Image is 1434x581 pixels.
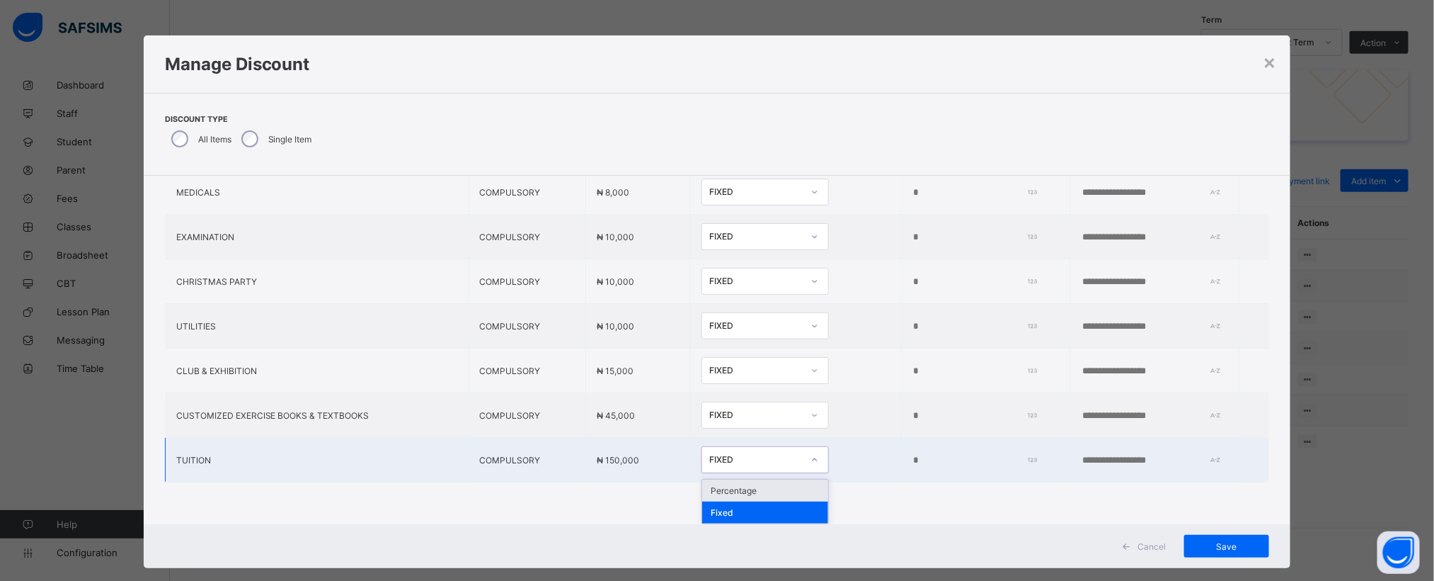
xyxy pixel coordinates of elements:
[469,393,585,438] td: COMPULSORY
[469,215,585,259] td: COMPULSORY
[597,187,629,198] span: ₦ 8,000
[469,349,585,393] td: COMPULSORY
[709,455,803,466] div: FIXED
[469,259,585,304] td: COMPULSORY
[597,410,635,421] span: ₦ 45,000
[1263,50,1276,74] div: ×
[597,321,634,332] span: ₦ 10,000
[597,455,639,466] span: ₦ 150,000
[709,276,803,287] div: FIXED
[165,170,469,215] td: MEDICALS
[469,170,585,215] td: COMPULSORY
[165,438,469,483] td: TUITION
[1377,531,1420,574] button: Open asap
[709,366,803,376] div: FIXED
[709,187,803,198] div: FIXED
[597,366,633,376] span: ₦ 15,000
[709,232,803,242] div: FIXED
[702,502,828,524] div: Fixed
[1137,541,1166,552] span: Cancel
[165,304,469,349] td: UTILITIES
[709,410,803,421] div: FIXED
[165,349,469,393] td: CLUB & EXHIBITION
[702,480,828,502] div: Percentage
[709,321,803,332] div: FIXED
[165,215,469,259] td: EXAMINATION
[469,438,585,483] td: COMPULSORY
[268,134,312,145] label: Single Item
[165,54,1270,74] h1: Manage Discount
[469,304,585,349] td: COMPULSORY
[597,232,634,242] span: ₦ 10,000
[165,259,469,304] td: CHRISTMAS PARTY
[597,276,634,287] span: ₦ 10,000
[198,134,231,145] label: All Items
[1195,541,1258,552] span: Save
[165,115,316,124] span: Discount Type
[165,393,469,438] td: CUSTOMIZED EXERCISE BOOKS & TEXTBOOKS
